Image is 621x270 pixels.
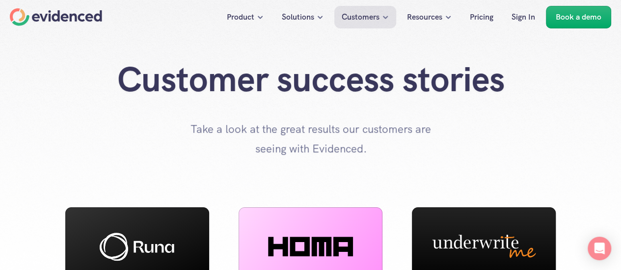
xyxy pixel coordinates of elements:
a: Sign In [504,6,542,28]
p: Book a demo [556,11,601,24]
a: Book a demo [546,6,611,28]
p: Product [227,11,254,24]
p: Resources [407,11,442,24]
p: Sign In [512,11,535,24]
p: Customers [342,11,379,24]
a: Home [10,8,102,26]
p: Pricing [470,11,493,24]
h1: Customer success stories [114,59,507,100]
p: Solutions [282,11,314,24]
a: Pricing [462,6,501,28]
p: Take a look at the great results our customers are seeing with Evidenced. [188,120,433,158]
div: Open Intercom Messenger [588,237,611,260]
